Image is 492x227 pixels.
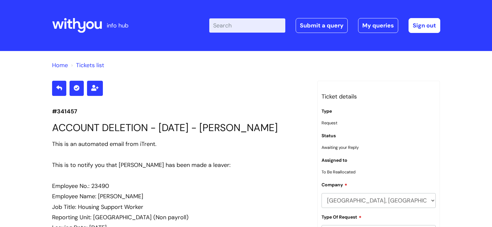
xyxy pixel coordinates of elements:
[70,60,104,70] li: Tickets list
[322,108,332,114] label: Type
[209,18,285,33] input: Search
[322,91,436,102] h3: Ticket details
[409,18,440,33] a: Sign out
[358,18,398,33] a: My queries
[322,119,436,127] p: Request
[52,60,68,70] li: Solution home
[322,168,436,176] p: To Be Reallocated
[52,106,308,117] p: #341457
[322,158,347,163] label: Assigned to
[296,18,348,33] a: Submit a query
[76,61,104,69] a: Tickets list
[322,133,336,139] label: Status
[209,18,440,33] div: | -
[322,144,436,151] p: Awaiting your Reply
[107,20,128,31] p: info hub
[52,61,68,69] a: Home
[52,122,308,134] h1: ACCOUNT DELETION - [DATE] - [PERSON_NAME]
[322,213,362,220] label: Type Of Request
[322,181,347,188] label: Company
